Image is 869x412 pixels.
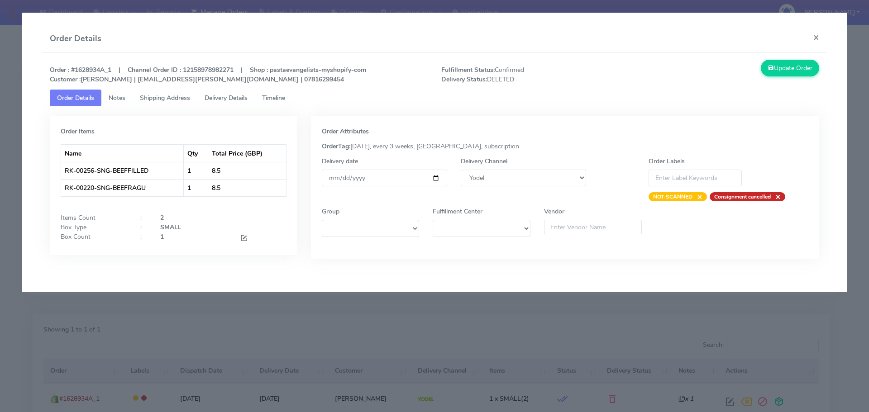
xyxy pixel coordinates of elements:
strong: Consignment cancelled [714,193,771,200]
span: Timeline [262,94,285,102]
th: Name [61,145,184,162]
td: 1 [184,179,208,196]
div: : [134,213,153,223]
td: 1 [184,162,208,179]
h4: Order Details [50,33,101,45]
button: Update Order [761,60,820,76]
th: Total Price (GBP) [208,145,286,162]
strong: OrderTag: [322,142,350,151]
td: RK-00220-SNG-BEEFRAGU [61,179,184,196]
span: Delivery Details [205,94,248,102]
strong: Fulfillment Status: [441,66,495,74]
label: Delivery Channel [461,156,507,166]
div: : [134,232,153,244]
span: × [771,192,781,201]
td: 8.5 [208,179,286,196]
label: Group [322,207,339,216]
input: Enter Label Keywords [649,170,742,186]
button: Close [806,25,826,49]
label: Delivery date [322,156,358,166]
strong: SMALL [160,223,181,232]
div: [DATE], every 3 weeks, [GEOGRAPHIC_DATA], subscription [315,142,816,151]
input: Enter Vendor Name [544,220,642,234]
span: Confirmed DELETED [434,65,630,84]
td: 8.5 [208,162,286,179]
label: Fulfillment Center [433,207,482,216]
ul: Tabs [50,90,820,106]
strong: Order Attributes [322,127,369,136]
label: Vendor [544,207,564,216]
strong: NOT-SCANNED [653,193,692,200]
th: Qty [184,145,208,162]
label: Order Labels [649,156,685,166]
td: RK-00256-SNG-BEEFFILLED [61,162,184,179]
div: : [134,223,153,232]
strong: Customer : [50,75,81,84]
strong: Order Items [61,127,95,136]
strong: 2 [160,213,164,222]
div: Box Count [54,232,134,244]
div: Items Count [54,213,134,223]
span: × [692,192,702,201]
div: Box Type [54,223,134,232]
span: Notes [109,94,125,102]
span: Shipping Address [140,94,190,102]
strong: Order : #1628934A_1 | Channel Order ID : 12158978982271 | Shop : pastaevangelists-myshopify-com [... [50,66,366,84]
strong: Delivery Status: [441,75,487,84]
strong: 1 [160,232,164,241]
span: Order Details [57,94,94,102]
